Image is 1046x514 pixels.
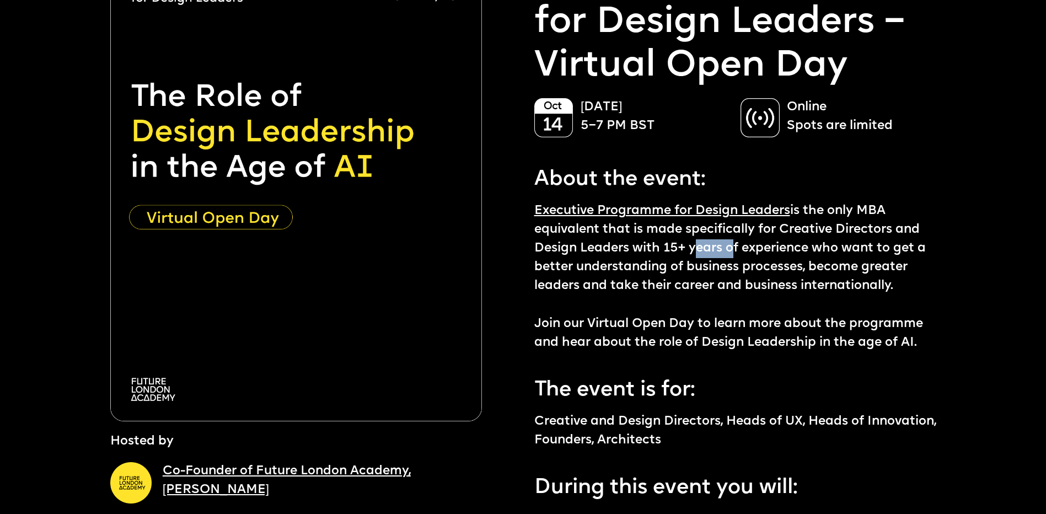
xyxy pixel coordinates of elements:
[787,98,936,136] p: Online Spots are limited
[110,432,174,451] p: Hosted by
[534,413,947,450] p: Creative and Design Directors, Heads of UX, Heads of Innovation, Founders, Architects
[534,467,947,504] p: During this event you will:
[163,465,411,496] a: Co-Founder of Future London Academy, [PERSON_NAME]
[534,205,790,217] a: Executive Programme for Design Leaders
[581,98,729,136] p: [DATE] 5–7 PM BST
[110,462,152,504] img: A yellow circle with Future London Academy logo
[534,202,947,352] p: is the only MBA equivalent that is made specifically for Creative Directors and Design Leaders wi...
[534,369,947,406] p: The event is for:
[534,158,947,196] p: About the event:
